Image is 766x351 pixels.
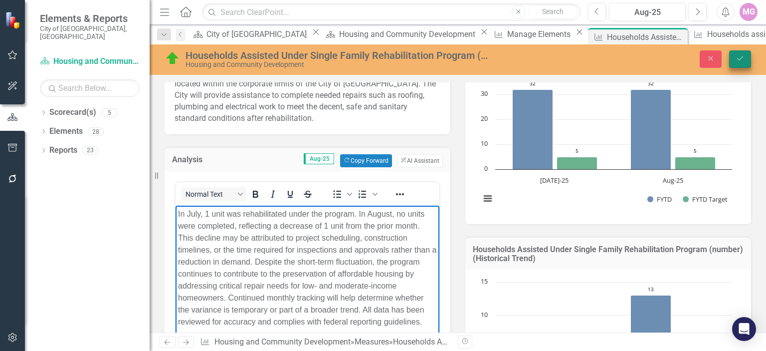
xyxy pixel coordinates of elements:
a: Housing and Community Development [322,28,478,40]
text: 5 [694,147,697,154]
span: Elements & Reports [40,12,140,24]
div: Chart. Highcharts interactive chart. [475,64,741,214]
text: 20 [481,114,488,123]
div: 23 [82,146,98,155]
input: Search Below... [40,79,140,97]
path: Jul-25, 32. FYTD. [513,90,553,170]
img: On Target [165,50,181,66]
text: 15 [481,277,488,286]
div: Numbered list [354,187,379,201]
button: Bold [247,187,264,201]
button: Aug-25 [609,3,686,21]
input: Search ClearPoint... [202,3,580,21]
a: Housing and Community Development [214,337,351,347]
div: Manage Elements [507,28,574,40]
button: Show FYTD Target [683,195,728,204]
small: City of [GEOGRAPHIC_DATA], [GEOGRAPHIC_DATA] [40,24,140,41]
span: Aug-25 [304,153,334,164]
img: ClearPoint Strategy [4,10,23,29]
button: Italic [264,187,281,201]
text: 13 [648,286,654,293]
text: 32 [648,80,654,87]
div: Bullet list [329,187,354,201]
path: Aug-25, 5. FYTD Target . [675,157,716,170]
text: Aug-25 [663,176,683,185]
a: Reports [49,145,77,156]
path: Aug-25, 32. FYTD. [631,90,671,170]
button: View chart menu, Chart [481,192,495,206]
text: 10 [481,139,488,148]
g: FYTD Target , bar series 2 of 2 with 2 bars. [557,157,716,170]
span: Search [542,7,564,15]
a: Elements [49,126,83,137]
button: MG [740,3,758,21]
div: Housing and Community Development [186,61,489,68]
path: Jul-25, 5. FYTD Target . [557,157,597,170]
text: [DATE]-25 [540,176,569,185]
a: Housing and Community Development [40,56,140,67]
button: Show FYTD [647,195,672,204]
text: 32 [530,80,536,87]
div: Open Intercom Messenger [732,317,756,341]
div: City of [GEOGRAPHIC_DATA] [206,28,310,40]
button: Underline [282,187,299,201]
div: Aug-25 [612,6,682,18]
div: 5 [101,108,117,117]
g: FYTD, bar series 1 of 2 with 2 bars. [513,90,671,170]
span: The Single Family Rehabilitation Program will provide rehabilitation assistance to residents who ... [175,56,438,123]
a: Scorecard(s) [49,107,96,118]
a: Measures [355,337,389,347]
a: Manage Elements [491,28,574,40]
h3: Households Assisted Under Single Family Rehabilitation Program (number) (Historical Trend) [473,245,744,263]
h3: Analysis [172,155,220,164]
div: » » [200,337,450,348]
text: 30 [481,89,488,98]
button: Strikethrough [299,187,316,201]
text: 0 [484,164,488,173]
button: Copy Forward [340,154,391,167]
a: City of [GEOGRAPHIC_DATA] [190,28,310,40]
div: Households Assisted Under Single Family Rehabilitation Program (number) [607,31,685,43]
svg: Interactive chart [475,64,737,214]
button: Search [528,5,578,19]
span: Normal Text [186,190,234,198]
div: Households Assisted Under Single Family Rehabilitation Program (number) [393,337,657,347]
div: 28 [88,127,104,136]
text: 5 [575,147,578,154]
button: AI Assistant [397,154,443,167]
button: Reveal or hide additional toolbar items [391,187,408,201]
button: Block Normal Text [182,187,246,201]
text: 10 [481,310,488,319]
div: Households Assisted Under Single Family Rehabilitation Program (number) [186,50,489,61]
div: Housing and Community Development [339,28,478,40]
